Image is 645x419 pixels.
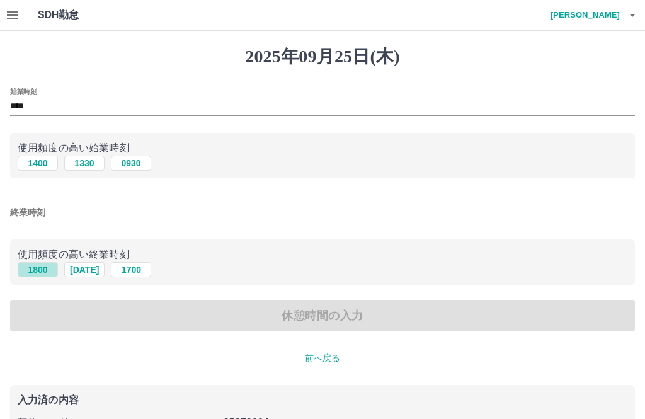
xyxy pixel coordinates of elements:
[18,141,627,156] p: 使用頻度の高い始業時刻
[10,86,37,96] label: 始業時刻
[18,395,627,405] p: 入力済の内容
[111,156,151,171] button: 0930
[64,156,105,171] button: 1330
[10,352,635,365] p: 前へ戻る
[111,262,151,277] button: 1700
[18,247,627,262] p: 使用頻度の高い終業時刻
[18,262,58,277] button: 1800
[64,262,105,277] button: [DATE]
[10,46,635,67] h1: 2025年09月25日(木)
[18,156,58,171] button: 1400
